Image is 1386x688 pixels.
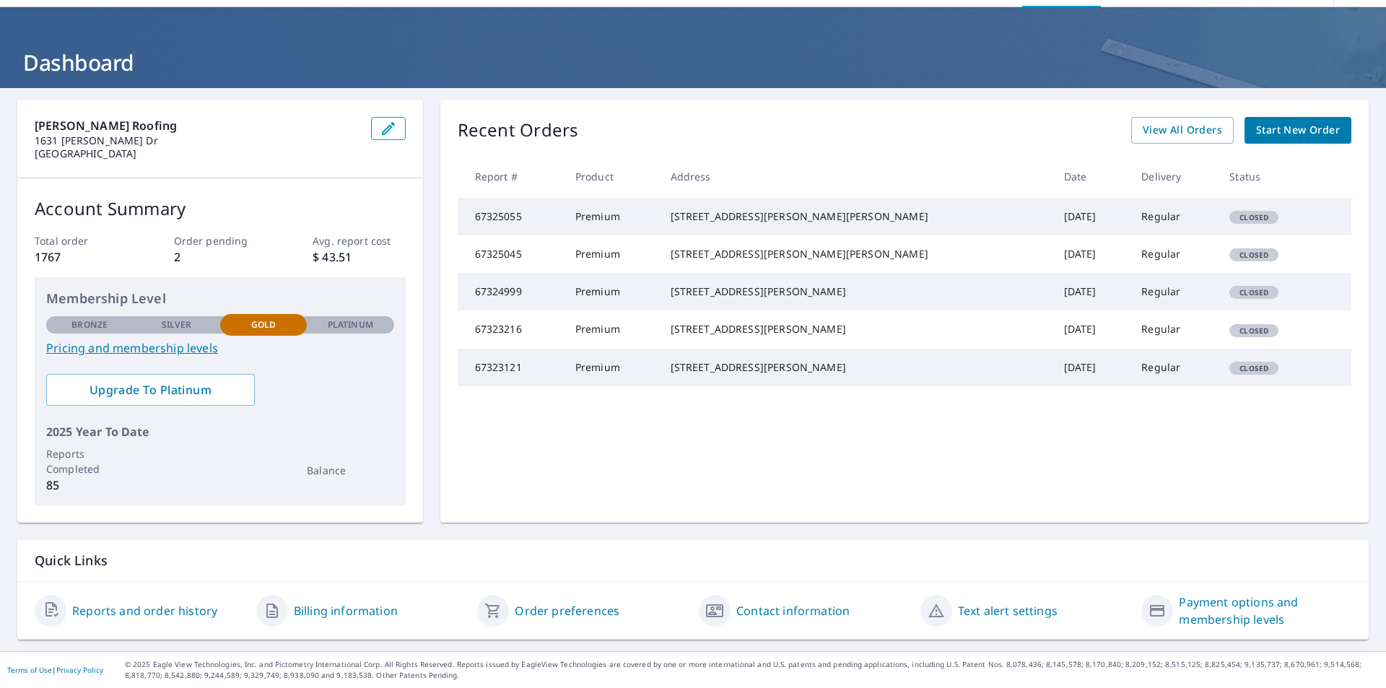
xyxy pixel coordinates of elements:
h1: Dashboard [17,48,1369,77]
td: 67325055 [458,198,564,235]
div: [STREET_ADDRESS][PERSON_NAME][PERSON_NAME] [671,209,1041,224]
th: Date [1052,155,1130,198]
td: [DATE] [1052,273,1130,310]
a: Terms of Use [7,665,52,675]
span: Upgrade To Platinum [58,382,243,398]
div: [STREET_ADDRESS][PERSON_NAME] [671,322,1041,336]
a: Start New Order [1245,117,1351,144]
a: Pricing and membership levels [46,339,394,357]
span: Closed [1231,287,1277,297]
p: 1767 [35,248,127,266]
td: Premium [564,235,659,273]
th: Delivery [1130,155,1218,198]
td: [DATE] [1052,198,1130,235]
p: Avg. report cost [313,233,405,248]
a: Order preferences [515,602,619,619]
p: | [7,666,103,674]
th: Report # [458,155,564,198]
span: View All Orders [1143,121,1222,139]
td: [DATE] [1052,349,1130,386]
p: Balance [307,463,393,478]
p: Silver [162,318,192,331]
p: Gold [251,318,276,331]
td: Premium [564,310,659,348]
td: Regular [1130,198,1218,235]
td: 67323121 [458,349,564,386]
td: Regular [1130,310,1218,348]
a: Upgrade To Platinum [46,374,255,406]
a: Reports and order history [72,602,217,619]
td: Premium [564,198,659,235]
span: Closed [1231,250,1277,260]
a: Text alert settings [958,602,1058,619]
p: Total order [35,233,127,248]
div: [STREET_ADDRESS][PERSON_NAME] [671,360,1041,375]
p: Reports Completed [46,446,133,476]
th: Status [1218,155,1319,198]
th: Address [659,155,1052,198]
td: [DATE] [1052,235,1130,273]
td: Regular [1130,235,1218,273]
td: Regular [1130,349,1218,386]
span: Closed [1231,212,1277,222]
td: Premium [564,273,659,310]
td: Regular [1130,273,1218,310]
td: 67324999 [458,273,564,310]
p: Order pending [174,233,266,248]
p: 85 [46,476,133,494]
td: [DATE] [1052,310,1130,348]
p: Bronze [71,318,108,331]
a: Contact information [736,602,850,619]
p: Account Summary [35,196,406,222]
div: [STREET_ADDRESS][PERSON_NAME][PERSON_NAME] [671,247,1041,261]
a: Payment options and membership levels [1179,593,1351,628]
p: Membership Level [46,289,394,308]
p: 2025 Year To Date [46,423,394,440]
a: Billing information [294,602,398,619]
span: Closed [1231,363,1277,373]
p: 1631 [PERSON_NAME] Dr [35,134,359,147]
p: [GEOGRAPHIC_DATA] [35,147,359,160]
a: Privacy Policy [56,665,103,675]
p: [PERSON_NAME] Roofing [35,117,359,134]
p: Platinum [328,318,373,331]
div: [STREET_ADDRESS][PERSON_NAME] [671,284,1041,299]
p: $ 43.51 [313,248,405,266]
p: © 2025 Eagle View Technologies, Inc. and Pictometry International Corp. All Rights Reserved. Repo... [125,659,1379,681]
a: View All Orders [1131,117,1234,144]
td: 67325045 [458,235,564,273]
span: Start New Order [1256,121,1340,139]
p: 2 [174,248,266,266]
td: 67323216 [458,310,564,348]
td: Premium [564,349,659,386]
p: Recent Orders [458,117,579,144]
p: Quick Links [35,552,1351,570]
span: Closed [1231,326,1277,336]
th: Product [564,155,659,198]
